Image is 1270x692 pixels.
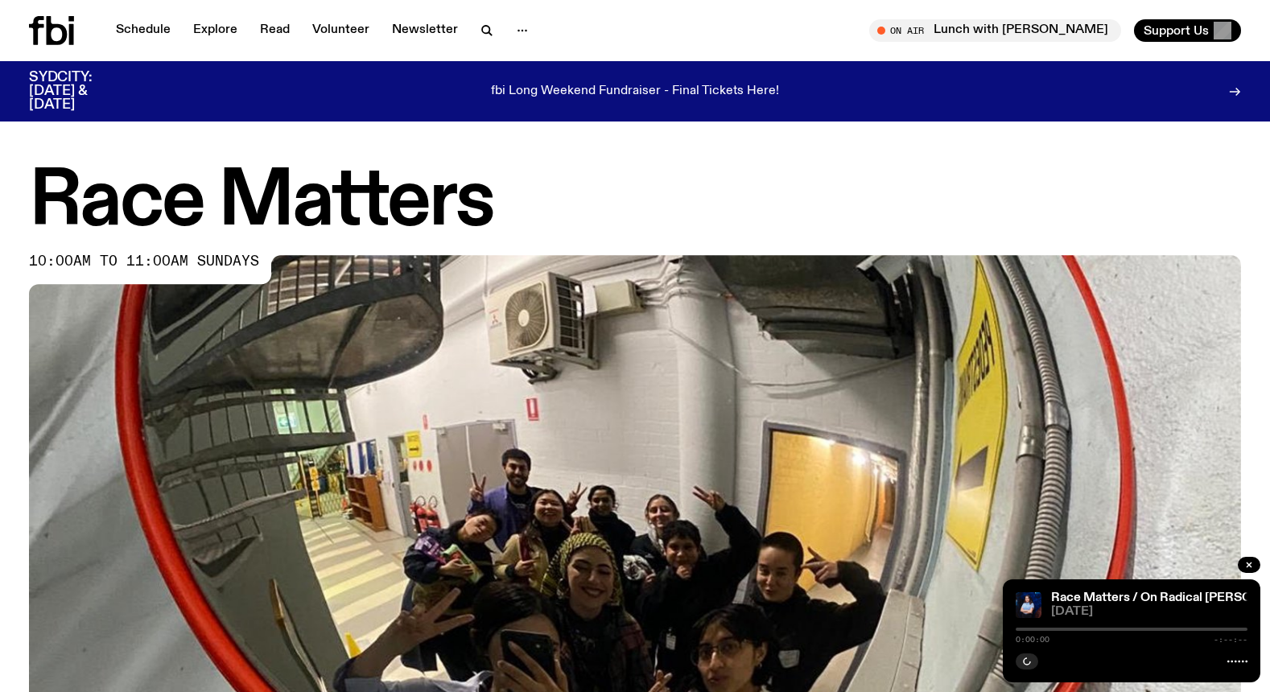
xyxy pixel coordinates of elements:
a: Newsletter [382,19,468,42]
a: Explore [183,19,247,42]
a: Read [250,19,299,42]
h1: Race Matters [29,167,1241,239]
h3: SYDCITY: [DATE] & [DATE] [29,71,132,112]
span: Support Us [1144,23,1209,38]
span: 0:00:00 [1016,636,1049,644]
span: -:--:-- [1214,636,1247,644]
span: 10:00am to 11:00am sundays [29,255,259,268]
button: On AirLunch with [PERSON_NAME] [869,19,1121,42]
a: Volunteer [303,19,379,42]
p: fbi Long Weekend Fundraiser - Final Tickets Here! [491,84,779,99]
a: Schedule [106,19,180,42]
span: [DATE] [1051,606,1247,618]
button: Support Us [1134,19,1241,42]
